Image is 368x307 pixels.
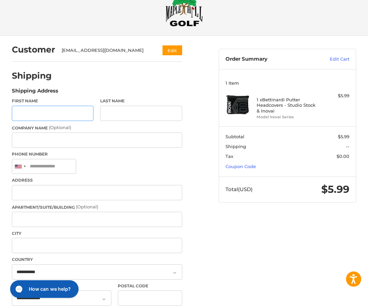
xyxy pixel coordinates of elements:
[76,204,98,209] small: (Optional)
[225,144,246,149] span: Shipping
[225,153,233,159] span: Tax
[49,125,71,130] small: (Optional)
[346,144,349,149] span: --
[12,124,182,131] label: Company Name
[12,70,52,81] h2: Shipping
[12,44,55,55] h2: Customer
[118,283,182,289] label: Postal Code
[62,47,149,54] div: [EMAIL_ADDRESS][DOMAIN_NAME]
[319,93,349,99] div: $5.99
[12,151,182,157] label: Phone Number
[12,257,182,263] label: Country
[337,153,349,159] span: $0.00
[338,134,349,139] span: $5.99
[257,97,317,114] h4: 1 x Bettinardi Putter Headcovers - Studio Stock & Inovai
[310,56,349,63] a: Edit Cart
[163,45,182,55] button: Edit
[12,230,182,237] label: City
[257,114,317,120] li: Model Inovai Series
[321,183,349,196] span: $5.99
[12,204,182,210] label: Apartment/Suite/Building
[12,159,28,174] div: United States: +1
[12,98,94,104] label: First Name
[225,134,244,139] span: Subtotal
[225,186,253,192] span: Total (USD)
[12,177,182,183] label: Address
[225,56,310,63] h3: Order Summary
[225,80,349,86] h3: 1 Item
[225,164,256,169] a: Coupon Code
[7,278,81,300] iframe: Gorgias live chat messenger
[12,87,58,98] legend: Shipping Address
[100,98,182,104] label: Last Name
